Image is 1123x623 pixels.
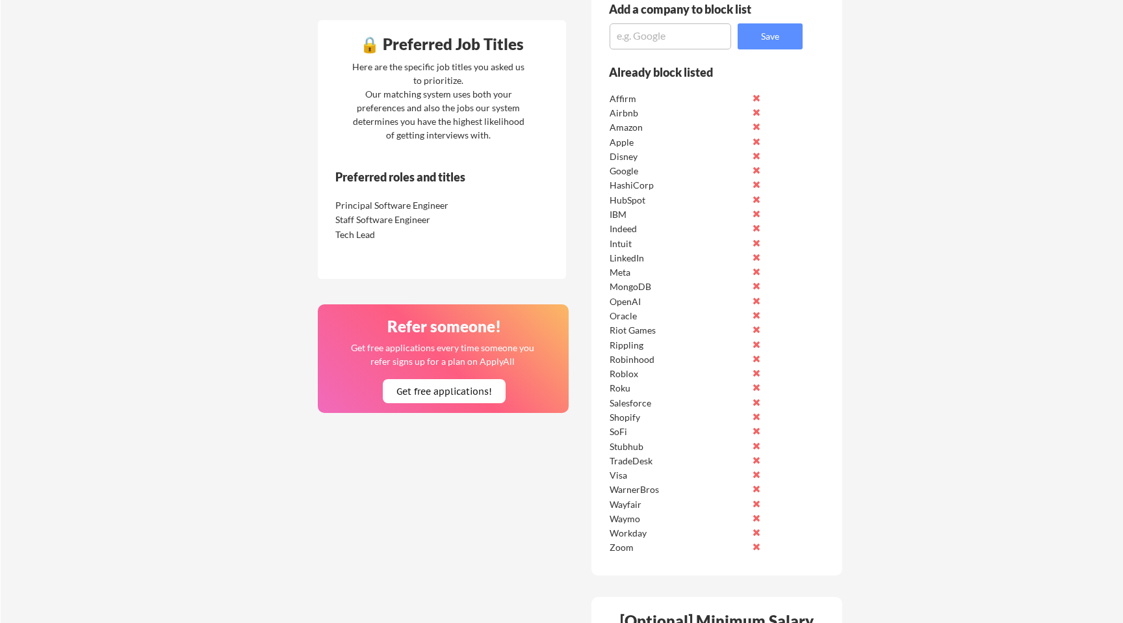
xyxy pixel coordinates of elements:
div: Principal Software Engineer [335,199,472,212]
div: Preferred roles and titles [335,171,512,183]
div: SoFi [610,425,747,438]
div: Staff Software Engineer [335,213,472,226]
div: Airbnb [610,107,747,120]
div: Refer someone! [323,319,565,334]
div: Roblox [610,367,747,380]
div: Add a company to block list [609,3,771,15]
div: Waymo [610,512,747,525]
div: Oracle [610,310,747,323]
div: WarnerBros [610,483,747,496]
div: Tech Lead [335,228,472,241]
div: Disney [610,150,747,163]
div: Visa [610,469,747,482]
div: Google [610,165,747,178]
div: 🔒 Preferred Job Titles [321,36,563,52]
div: Get free applications every time someone you refer signs up for a plan on ApplyAll [350,341,535,368]
button: Get free applications! [383,379,506,403]
div: Intuit [610,237,747,250]
div: Stubhub [610,440,747,453]
div: Indeed [610,222,747,235]
div: Apple [610,136,747,149]
div: MongoDB [610,280,747,293]
div: Workday [610,527,747,540]
div: Here are the specific job titles you asked us to prioritize. Our matching system uses both your p... [349,60,528,142]
div: Salesforce [610,397,747,410]
div: HashiCorp [610,179,747,192]
div: Affirm [610,92,747,105]
div: Rippling [610,339,747,352]
div: Meta [610,266,747,279]
div: OpenAI [610,295,747,308]
div: Shopify [610,411,747,424]
div: Roku [610,382,747,395]
div: IBM [610,208,747,221]
div: Wayfair [610,498,747,511]
div: Riot Games [610,324,747,337]
div: Amazon [610,121,747,134]
div: Already block listed [609,66,785,78]
div: Zoom [610,541,747,554]
button: Save [738,23,803,49]
div: Robinhood [610,353,747,366]
div: LinkedIn [610,252,747,265]
div: TradeDesk [610,455,747,468]
div: HubSpot [610,194,747,207]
